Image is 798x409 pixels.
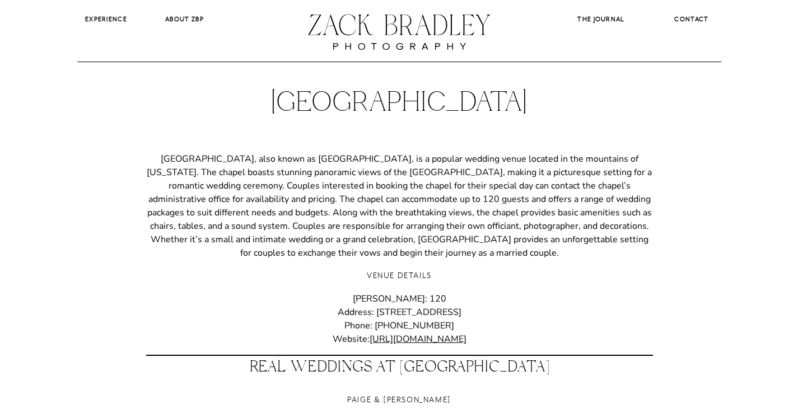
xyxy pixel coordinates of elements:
a: The Journal [570,14,633,25]
h3: Paige & [PERSON_NAME] [146,393,653,406]
b: Experience [85,15,127,23]
a: About ZBP [156,14,214,25]
h1: [GEOGRAPHIC_DATA] [204,87,595,120]
b: The Journal [577,15,624,23]
b: CONTACT [674,15,708,23]
h3: Venue Details [146,269,653,282]
a: CONTACT [665,14,718,25]
h2: Real Weddings at [GEOGRAPHIC_DATA] [146,360,653,379]
a: [URL][DOMAIN_NAME] [370,333,466,345]
a: Experience [77,14,136,25]
p: [GEOGRAPHIC_DATA], also known as [GEOGRAPHIC_DATA], is a popular wedding venue located in the mou... [146,152,653,260]
p: [PERSON_NAME]: 120 Address: [STREET_ADDRESS] Phone: [PHONE_NUMBER] Website: [146,292,653,346]
b: About ZBP [165,15,204,23]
